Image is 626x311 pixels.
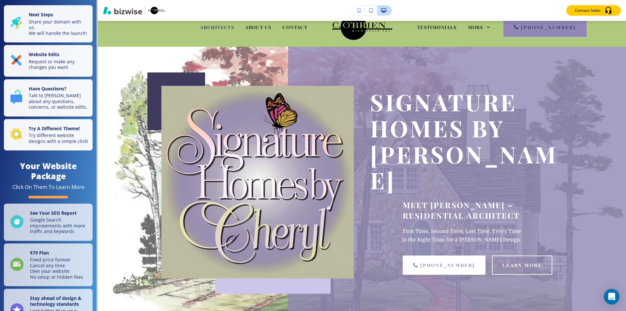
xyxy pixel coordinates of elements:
[403,256,485,275] a: [PHONE_NUMBER]
[12,184,84,191] div: Click On Them To Learn More
[332,13,393,40] img: C. O'Brien Architects, Inc
[30,257,83,280] p: Fixed price forever Cancel any time Own your website No setup or hidden fees
[604,289,619,304] div: Open Intercom Messenger
[29,11,53,18] strong: Next Steps
[30,295,82,307] strong: Stay ahead of design & technology standards
[4,119,93,151] button: Try A Different Theme!Try different website designs with a simple click!
[29,19,89,36] p: Share your domain with us. We will handle the launch!
[492,256,552,275] button: Learn More
[30,210,77,216] strong: See Your SEO Report
[4,45,93,77] button: Website EditsRequest or make any changes you want
[4,79,93,117] button: Have Questions?Talk to [PERSON_NAME] about any questions, concerns, or website edits.
[282,24,307,30] span: CONTACT
[503,18,586,37] a: [PHONE_NUMBER]
[403,227,562,236] p: First Time, Second Time, Last Time, Every Time
[575,8,601,13] p: Contact Sales
[29,93,89,110] p: Talk to [PERSON_NAME] about any questions, concerns, or website edits.
[468,24,490,30] div: More
[29,59,89,70] p: Request or make any changes you want
[29,125,80,132] strong: Try A Different Theme!
[200,24,234,30] span: ARCHITECTS
[30,250,49,256] strong: $ 79 Plan
[103,7,142,14] img: Bizwise Logo
[403,200,562,221] p: Meet [PERSON_NAME] – Residential Architect
[29,86,67,92] strong: Have Questions?
[148,7,166,14] img: Your Logo
[4,5,93,42] button: Next StepsShare your domain with us.We will handle the launch!
[370,89,562,193] p: Signature Homes by [PERSON_NAME]
[29,51,59,57] strong: Website Edits
[29,132,89,144] p: Try different website designs with a simple click!
[4,243,93,287] a: $79 PlanFixed price foreverCancel any timeOwn your websiteNo setup or hidden fees
[161,86,354,278] img: a95c36885548719204dd52a96cdb244e.webp
[4,204,93,241] a: See Your SEO ReportGoogle Search improvements with more traffic and keywords
[468,24,484,30] span: More
[403,236,562,244] p: is the Right Time for a [PERSON_NAME] Design.
[30,217,89,234] p: Google Search improvements with more traffic and keywords
[566,5,621,16] button: Contact Sales
[4,161,93,181] h4: Your Website Package
[417,24,457,30] span: TESTIMONIALS
[245,24,271,30] span: ABOUT US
